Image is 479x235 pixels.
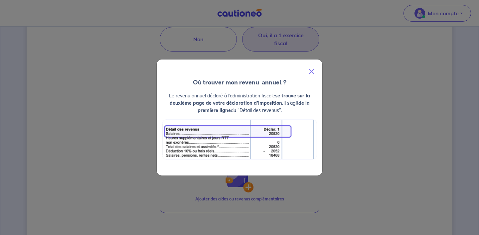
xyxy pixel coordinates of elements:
[162,119,317,160] img: exemple_revenu.png
[162,92,317,114] p: Le revenu annuel déclaré à l’administration fiscale Il s’agit du “Détail des revenus”.
[170,93,310,106] strong: se trouve sur la deuxième page de votre déclaration d’imposition.
[304,62,320,81] button: Close
[157,78,322,87] h4: Où trouver mon revenu annuel ?
[198,100,310,113] strong: de la première ligne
